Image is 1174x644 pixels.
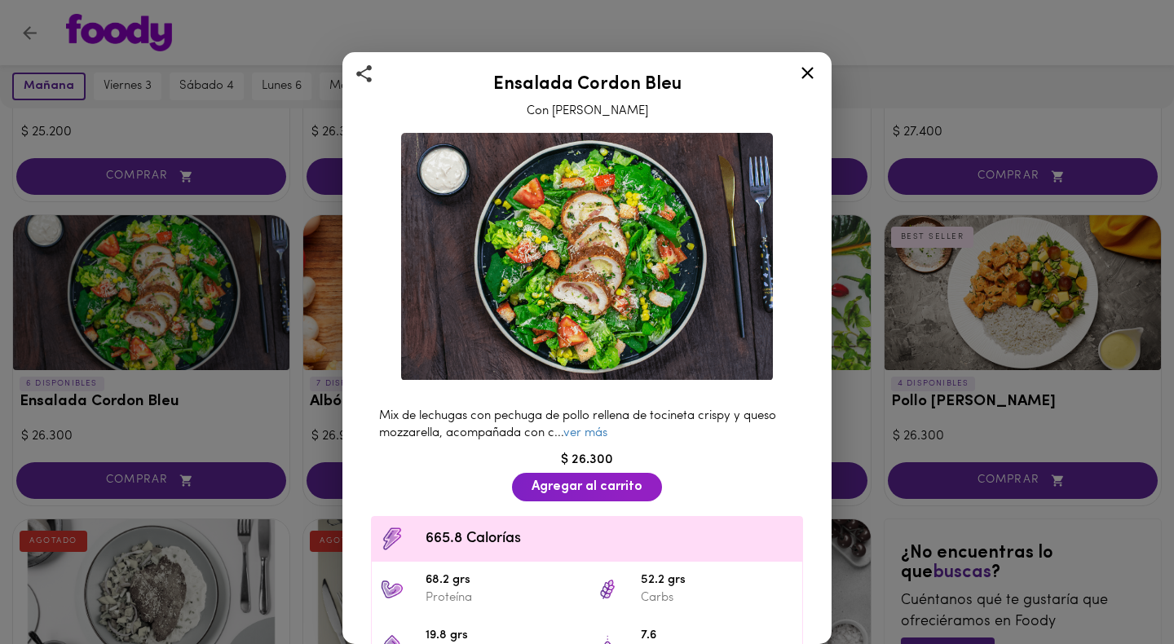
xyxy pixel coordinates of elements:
[401,133,773,381] img: Ensalada Cordon Bleu
[595,577,620,602] img: 52.2 grs Carbs
[363,75,811,95] h2: Ensalada Cordon Bleu
[512,473,662,501] button: Agregar al carrito
[426,571,579,590] span: 68.2 grs
[641,589,794,607] p: Carbs
[363,451,811,470] div: $ 26.300
[527,105,648,117] span: Con [PERSON_NAME]
[641,571,794,590] span: 52.2 grs
[379,410,776,439] span: Mix de lechugas con pechuga de pollo rellena de tocineta crispy y queso mozzarella, acompañada co...
[380,527,404,551] img: Contenido calórico
[426,528,794,550] span: 665.8 Calorías
[532,479,642,495] span: Agregar al carrito
[426,589,579,607] p: Proteína
[1079,549,1158,628] iframe: Messagebird Livechat Widget
[380,577,404,602] img: 68.2 grs Proteína
[563,427,607,439] a: ver más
